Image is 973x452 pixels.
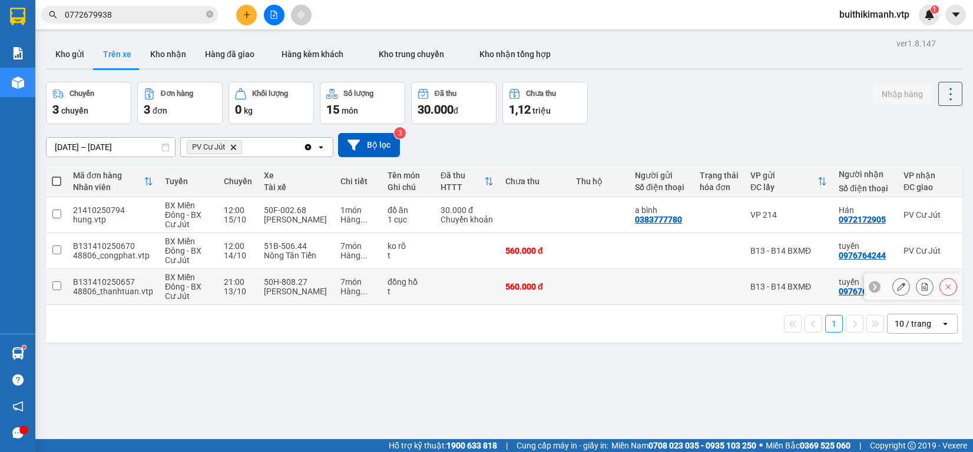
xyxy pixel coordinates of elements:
[52,102,59,117] span: 3
[411,82,497,124] button: Đã thu30.000đ
[506,439,508,452] span: |
[526,89,556,98] div: Chưa thu
[224,277,252,287] div: 21:00
[69,89,94,98] div: Chuyến
[224,205,252,215] div: 12:00
[924,9,935,20] img: icon-new-feature
[839,215,886,224] div: 0972172905
[435,89,456,98] div: Đã thu
[394,127,406,139] sup: 3
[165,201,201,229] span: BX Miền Đông - BX Cư Jút
[839,169,892,179] div: Người nhận
[196,40,264,68] button: Hàng đã giao
[635,205,688,215] div: a bình
[340,251,376,260] div: Hàng thông thường
[825,315,843,333] button: 1
[264,182,329,192] div: Tài xế
[360,251,368,260] span: ...
[750,282,827,291] div: B13 - B14 BXMĐ
[343,89,373,98] div: Số lượng
[67,166,159,197] th: Toggle SortBy
[800,441,850,450] strong: 0369 525 060
[165,237,201,265] span: BX Miền Đông - BX Cư Jút
[12,374,24,385] span: question-circle
[441,182,484,192] div: HTTT
[941,319,950,328] svg: open
[340,277,376,287] div: 7 món
[224,241,252,251] div: 12:00
[270,11,278,19] span: file-add
[388,171,429,180] div: Tên món
[839,277,892,287] div: tuyến
[206,9,213,21] span: close-circle
[700,171,739,180] div: Trạng thái
[830,7,919,22] span: buithikimanh.vtp
[73,182,144,192] div: Nhân viên
[61,106,88,115] span: chuyến
[932,5,936,14] span: 1
[144,102,150,117] span: 3
[945,5,966,25] button: caret-down
[230,144,237,151] svg: Delete
[224,251,252,260] div: 14/10
[759,443,763,448] span: ⚪️
[388,251,429,260] div: t
[532,106,551,115] span: triệu
[73,287,153,296] div: 48806_thanhtuan.vtp
[291,5,312,25] button: aim
[73,205,153,215] div: 21410250794
[264,5,284,25] button: file-add
[750,182,818,192] div: ĐC lấy
[379,49,444,59] span: Kho trung chuyển
[750,246,827,255] div: B13 - B14 BXMĐ
[229,82,314,124] button: Khối lượng0kg
[635,182,688,192] div: Số điện thoại
[326,102,339,117] span: 15
[648,441,756,450] strong: 0708 023 035 - 0935 103 250
[839,205,892,215] div: Hán
[187,140,242,154] span: PV Cư Jút, close by backspace
[297,11,305,19] span: aim
[206,11,213,18] span: close-circle
[236,5,257,25] button: plus
[418,102,454,117] span: 30.000
[73,277,153,287] div: B131410250657
[94,40,141,68] button: Trên xe
[505,282,564,291] div: 560.000 đ
[903,171,971,180] div: VP nhận
[441,215,494,224] div: Chuyển khoản
[859,439,861,452] span: |
[22,345,26,349] sup: 1
[517,439,608,452] span: Cung cấp máy in - giấy in:
[46,82,131,124] button: Chuyến3chuyến
[12,347,24,360] img: warehouse-icon
[766,439,850,452] span: Miền Bắc
[505,177,564,186] div: Chưa thu
[750,171,818,180] div: VP gửi
[388,241,429,251] div: ko rõ
[750,210,827,220] div: VP 214
[388,287,429,296] div: t
[509,102,531,117] span: 1,12
[264,215,329,224] div: [PERSON_NAME]
[73,251,153,260] div: 48806_congphat.vtp
[931,5,939,14] sup: 1
[73,215,153,224] div: hung.vtp
[340,205,376,215] div: 1 món
[951,9,961,20] span: caret-down
[454,106,458,115] span: đ
[12,77,24,89] img: warehouse-icon
[903,182,971,192] div: ĐC giao
[235,102,241,117] span: 0
[700,182,739,192] div: hóa đơn
[252,89,288,98] div: Khối lượng
[73,171,144,180] div: Mã đơn hàng
[316,142,326,152] svg: open
[479,49,551,59] span: Kho nhận tổng hợp
[388,205,429,215] div: đồ ăn
[892,278,910,295] div: Sửa đơn hàng
[303,142,313,152] svg: Clear all
[12,427,24,438] span: message
[839,251,886,260] div: 0976764244
[908,441,916,450] span: copyright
